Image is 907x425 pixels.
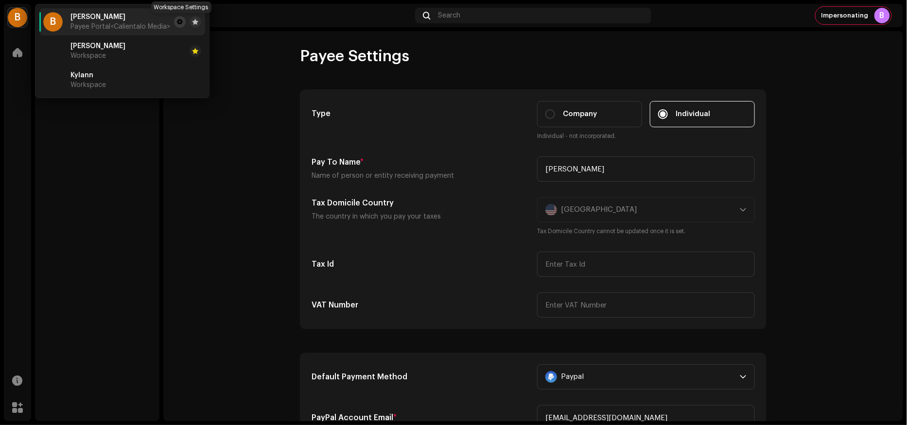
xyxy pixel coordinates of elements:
[740,365,747,389] div: dropdown trigger
[821,12,869,19] span: Impersonating
[312,258,529,270] h5: Tax Id
[312,371,529,383] h5: Default Payment Method
[537,131,755,141] small: Individual - not incorporated.
[43,41,63,61] img: 4d5a508c-c80f-4d99-b7fb-82554657661d
[545,365,740,389] span: Paypal
[70,13,125,21] span: Bryan Manuel
[110,23,170,30] span: <Calientalo Media>
[70,71,93,79] span: Kylann
[676,109,710,119] span: Individual
[312,211,529,222] p: The country in which you pay your taxes
[561,365,584,389] span: Paypal
[175,12,411,19] div: Account
[312,299,529,311] h5: VAT Number
[537,292,755,318] input: Enter VAT Number
[8,8,27,27] div: B
[312,412,529,424] h5: PayPal Account Email
[43,12,63,32] div: B
[312,156,529,168] h5: Pay To Name
[563,109,597,119] span: Company
[537,156,755,182] input: Enter name
[312,170,529,182] p: Name of person or entity receiving payment
[70,52,106,60] span: Workspace
[312,197,529,209] h5: Tax Domicile Country
[70,23,170,31] span: Payee Portal <Calientalo Media>
[537,252,755,277] input: Enter Tax Id
[312,108,529,119] h5: Type
[537,226,755,236] small: Tax Domicile Country cannot be updated once it is set.
[70,81,106,89] span: Workspace
[438,12,460,19] span: Search
[43,70,63,90] img: 4d5a508c-c80f-4d99-b7fb-82554657661d
[300,47,409,66] span: Payee Settings
[70,42,125,50] span: Bryan Manuel
[874,8,890,23] div: B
